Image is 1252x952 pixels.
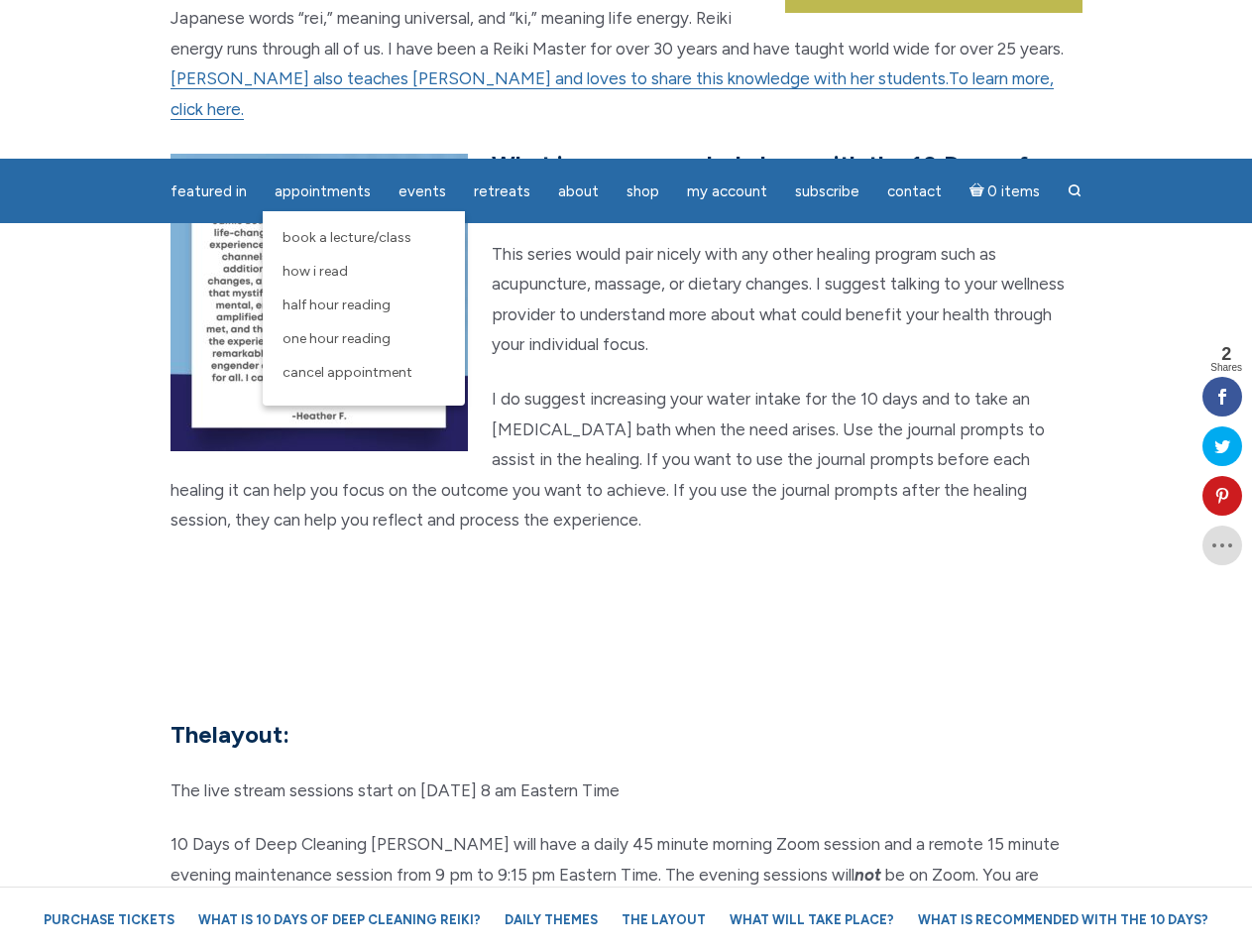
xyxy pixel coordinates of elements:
[283,229,411,246] span: Book a Lecture/Class
[171,68,949,89] a: [PERSON_NAME] also teaches [PERSON_NAME] and loves to share this knowledge with her students.
[273,289,455,322] a: Half Hour Reading
[283,263,348,280] span: How I Read
[398,182,446,200] span: Events
[275,182,371,200] span: Appointments
[783,173,871,211] a: Subscribe
[171,775,1082,806] p: The live stream sessions start on [DATE] 8 am Eastern Time
[171,720,289,749] strong: The layout:
[171,68,1054,120] a: To learn more, click here.
[1210,363,1242,373] span: Shares
[283,297,391,313] span: Half Hour Reading
[612,902,716,937] a: The Layout
[171,239,1082,360] p: This series would pair nicely with any other healing program such as acupuncture, massage, or die...
[854,865,881,885] strong: not
[34,902,184,937] a: Purchase Tickets
[273,322,455,356] a: One Hour Reading
[273,356,455,390] a: Cancel Appointment
[273,221,455,255] a: Book a Lecture/Class
[159,173,259,211] a: featured in
[987,184,1040,199] span: 0 items
[171,182,247,200] span: featured in
[492,150,1028,212] strong: What is recommended along with the 10 Days of [PERSON_NAME]?
[908,902,1218,937] a: What is recommended with the 10 Days?
[462,173,542,211] a: Retreats
[615,173,671,211] a: Shop
[969,182,988,200] i: Cart
[687,182,767,200] span: My Account
[626,182,659,200] span: Shop
[558,182,599,200] span: About
[795,182,859,200] span: Subscribe
[495,902,608,937] a: Daily Themes
[875,173,954,211] a: Contact
[283,364,412,381] span: Cancel Appointment
[171,384,1082,535] p: I do suggest increasing your water intake for the 10 days and to take an [MEDICAL_DATA] bath when...
[30,30,142,109] img: Jamie Butler. The Everyday Medium
[283,330,391,347] span: One Hour Reading
[958,171,1053,211] a: Cart0 items
[720,902,904,937] a: What will take place?
[263,173,383,211] a: Appointments
[474,182,530,200] span: Retreats
[546,173,611,211] a: About
[887,182,942,200] span: Contact
[1210,345,1242,363] span: 2
[675,173,779,211] a: My Account
[188,902,491,937] a: What is 10 Days of Deep Cleaning Reiki?
[387,173,458,211] a: Events
[273,255,455,289] a: How I Read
